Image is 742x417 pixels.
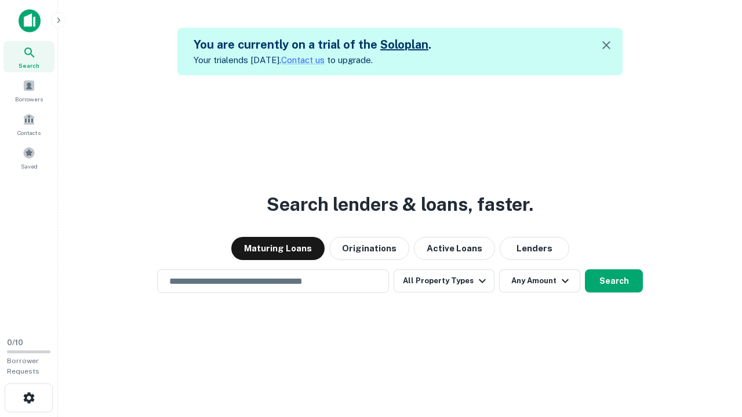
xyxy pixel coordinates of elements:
[380,38,428,52] a: Soloplan
[3,108,54,140] a: Contacts
[21,162,38,171] span: Saved
[7,357,39,375] span: Borrower Requests
[15,94,43,104] span: Borrowers
[414,237,495,260] button: Active Loans
[194,53,431,67] p: Your trial ends [DATE]. to upgrade.
[3,41,54,72] a: Search
[684,324,742,380] iframe: Chat Widget
[7,338,23,347] span: 0 / 10
[3,142,54,173] a: Saved
[329,237,409,260] button: Originations
[267,191,533,218] h3: Search lenders & loans, faster.
[17,128,41,137] span: Contacts
[3,75,54,106] a: Borrowers
[19,61,39,70] span: Search
[281,55,325,65] a: Contact us
[194,36,431,53] h5: You are currently on a trial of the .
[499,269,580,292] button: Any Amount
[231,237,325,260] button: Maturing Loans
[500,237,569,260] button: Lenders
[19,9,41,32] img: capitalize-icon.png
[585,269,643,292] button: Search
[394,269,494,292] button: All Property Types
